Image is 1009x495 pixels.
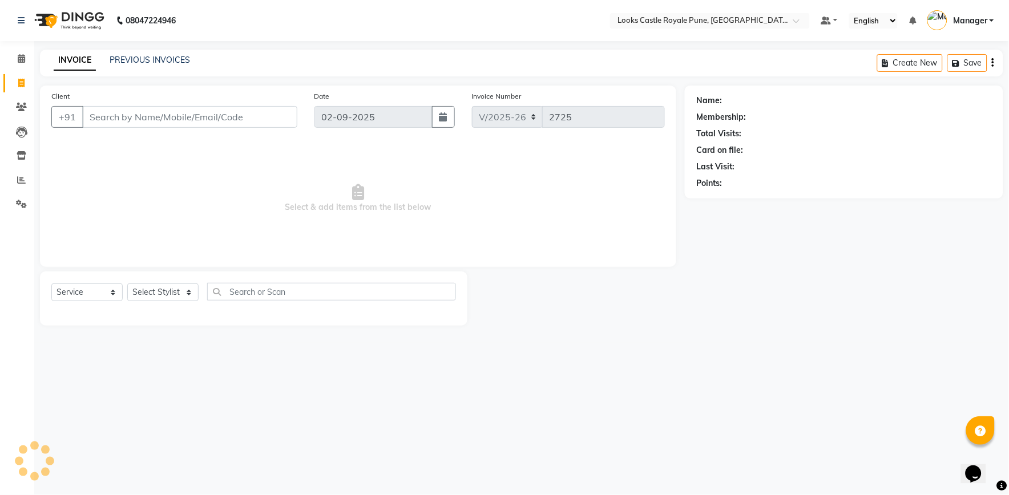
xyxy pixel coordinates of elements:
[947,54,987,72] button: Save
[54,50,96,71] a: INVOICE
[696,111,746,123] div: Membership:
[696,177,722,189] div: Points:
[110,55,190,65] a: PREVIOUS INVOICES
[82,106,297,128] input: Search by Name/Mobile/Email/Code
[29,5,107,36] img: logo
[961,449,998,484] iframe: chat widget
[696,161,734,173] div: Last Visit:
[953,15,987,27] span: Manager
[207,283,456,301] input: Search or Scan
[51,91,70,102] label: Client
[696,128,741,140] div: Total Visits:
[696,144,743,156] div: Card on file:
[696,95,722,107] div: Name:
[877,54,943,72] button: Create New
[927,10,947,30] img: Manager
[314,91,330,102] label: Date
[472,91,522,102] label: Invoice Number
[51,106,83,128] button: +91
[51,141,665,255] span: Select & add items from the list below
[126,5,176,36] b: 08047224946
